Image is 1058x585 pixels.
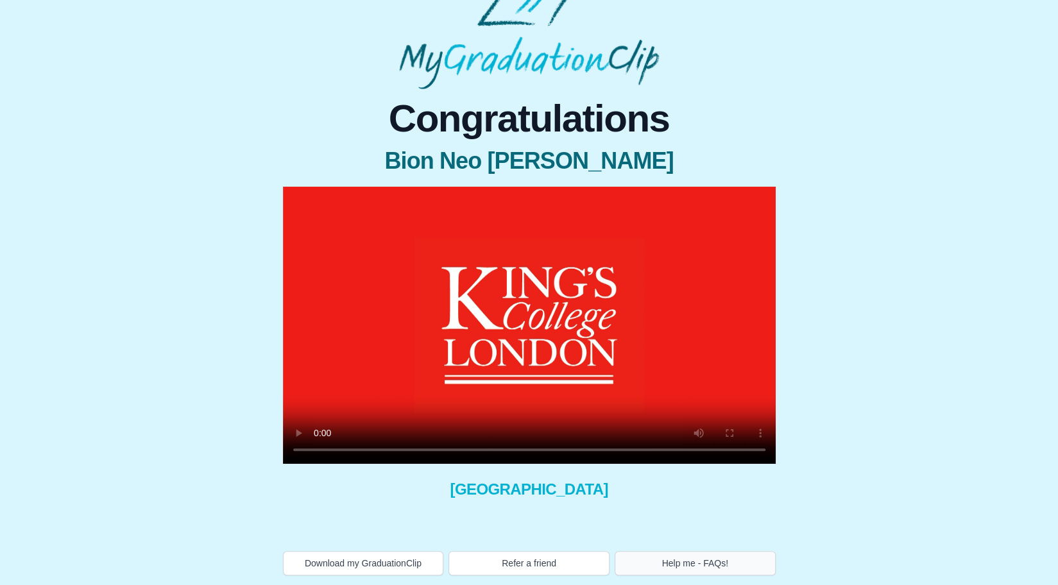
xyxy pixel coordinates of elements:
[615,551,776,575] button: Help me - FAQs!
[283,479,776,500] span: [GEOGRAPHIC_DATA]
[283,99,776,138] span: Congratulations
[283,148,776,174] span: Bion Neo [PERSON_NAME]
[448,551,610,575] button: Refer a friend
[283,551,444,575] button: Download my GraduationClip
